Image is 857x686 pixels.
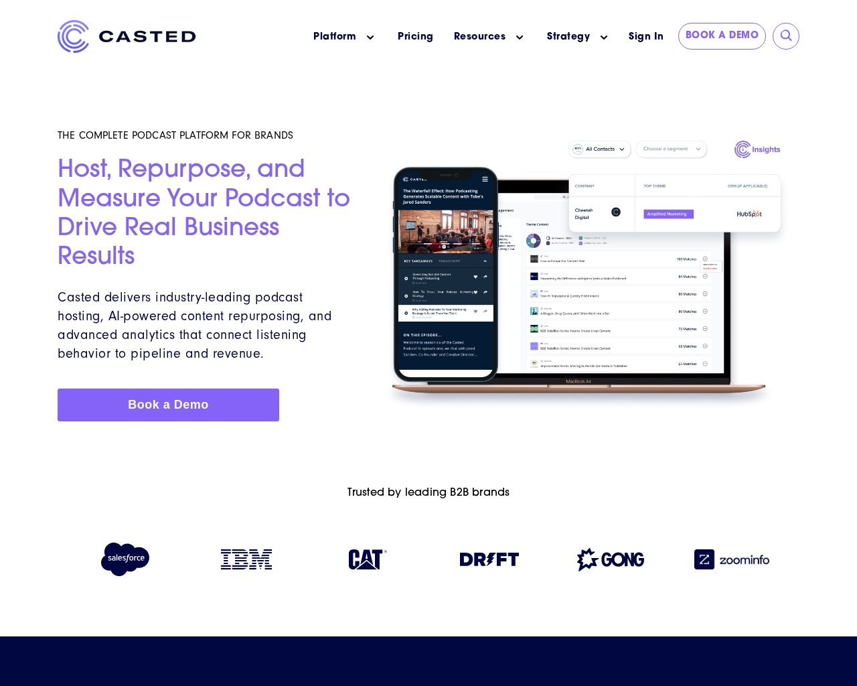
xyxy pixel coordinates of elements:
img: Gong logo [577,548,644,571]
h2: Host, Repurpose, and Measure Your Podcast to Drive Real Business Results [58,157,358,273]
a: Platform [313,30,356,44]
img: Caterpillar logo [349,549,387,569]
nav: Main menu [216,20,621,54]
img: Zoominfo logo [694,549,769,569]
input: Submit [780,29,793,43]
img: Homepage Hero [374,134,799,417]
span: Book a Demo [128,398,209,411]
span: Casted delivers industry-leading podcast hosting, AI-powered content repurposing, and advanced an... [58,289,331,361]
a: Strategy [547,30,590,44]
img: Salesforce logo [96,543,155,576]
img: IBM logo [221,549,272,569]
a: Sign In [621,23,672,52]
a: Book a Demo [678,23,767,50]
img: Drift logo [460,553,519,566]
h6: Trusted by leading B2B brands [58,487,799,500]
img: Casted_Logo_Horizontal_FullColor_PUR_BLUE [58,20,196,53]
a: Resources [454,30,506,44]
a: Book a Demo [58,389,279,421]
a: Pricing [398,30,434,44]
h5: THE COMPLETE PODCAST PLATFORM FOR BRANDS [58,129,358,142]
